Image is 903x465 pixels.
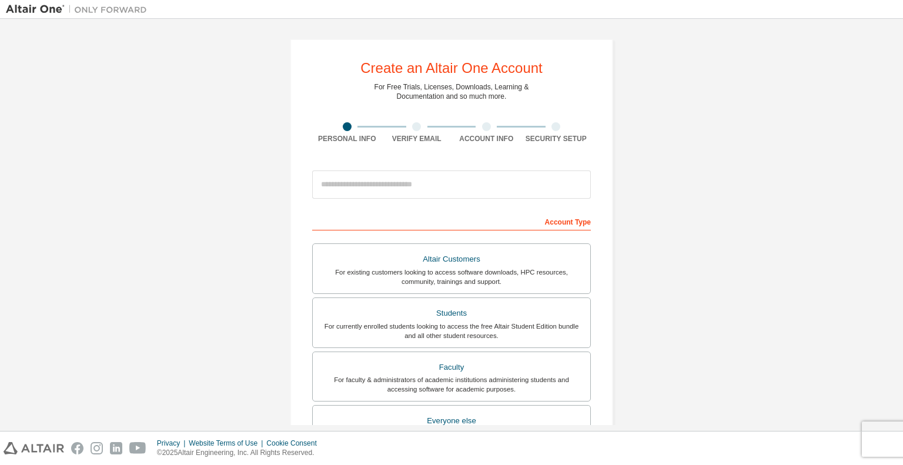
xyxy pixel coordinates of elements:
[382,134,452,143] div: Verify Email
[71,442,83,454] img: facebook.svg
[521,134,591,143] div: Security Setup
[320,413,583,429] div: Everyone else
[266,439,323,448] div: Cookie Consent
[6,4,153,15] img: Altair One
[360,61,543,75] div: Create an Altair One Account
[110,442,122,454] img: linkedin.svg
[312,134,382,143] div: Personal Info
[320,375,583,394] div: For faculty & administrators of academic institutions administering students and accessing softwa...
[320,305,583,322] div: Students
[91,442,103,454] img: instagram.svg
[451,134,521,143] div: Account Info
[374,82,529,101] div: For Free Trials, Licenses, Downloads, Learning & Documentation and so much more.
[312,212,591,230] div: Account Type
[157,439,189,448] div: Privacy
[320,322,583,340] div: For currently enrolled students looking to access the free Altair Student Edition bundle and all ...
[320,267,583,286] div: For existing customers looking to access software downloads, HPC resources, community, trainings ...
[129,442,146,454] img: youtube.svg
[189,439,266,448] div: Website Terms of Use
[4,442,64,454] img: altair_logo.svg
[157,448,324,458] p: © 2025 Altair Engineering, Inc. All Rights Reserved.
[320,359,583,376] div: Faculty
[320,251,583,267] div: Altair Customers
